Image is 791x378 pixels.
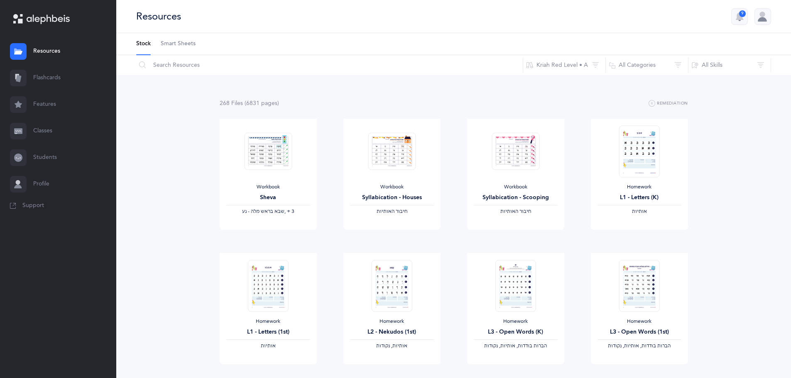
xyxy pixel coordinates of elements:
[136,55,523,75] input: Search Resources
[495,260,536,312] img: Homework_L3_OpenWords_R_HE_thumbnail_1731229492.png
[376,343,407,349] span: ‫אותיות, נקודות‬
[161,40,196,48] span: Smart Sheets
[474,193,558,202] div: Syllabication - Scooping
[474,318,558,325] div: Homework
[731,8,748,25] button: 9
[261,343,276,349] span: ‫אותיות‬
[244,132,292,170] img: Sheva-Workbook-Red_HE_thumbnail_1754012365.png
[608,343,671,349] span: ‫הברות בודדות, אותיות, נקודות‬
[523,55,606,75] button: Kriah Red Level • A
[484,343,547,349] span: ‫הברות בודדות, אותיות, נקודות‬
[275,100,277,107] span: s
[247,260,288,312] img: Homework_L1_Letters_O_Red_HE_thumbnail_1731215198.png
[245,100,279,107] span: (6831 page )
[605,55,688,75] button: All Categories
[492,132,539,170] img: Syllabication-Workbook-Level-1-HE_Red_Scooping_thumbnail_1741114438.png
[220,100,243,107] span: 268 File
[350,184,434,190] div: Workbook
[500,208,531,214] span: ‫חיבור האותיות‬
[350,328,434,337] div: L2 - Nekudos (1st)
[350,318,434,325] div: Homework
[242,208,284,214] span: ‫שבא בראש מלה - נע‬
[240,100,243,107] span: s
[632,208,647,214] span: ‫אותיות‬
[474,328,558,337] div: L3 - Open Words (K)
[474,184,558,190] div: Workbook
[368,132,416,170] img: Syllabication-Workbook-Level-1-HE_Red_Houses_thumbnail_1741114341.png
[226,318,310,325] div: Homework
[688,55,771,75] button: All Skills
[226,328,310,337] div: L1 - Letters (1st)
[598,193,681,202] div: L1 - Letters (K)
[350,193,434,202] div: Syllabication - Houses
[649,99,688,109] button: Remediation
[619,125,659,177] img: Homework_L1_Letters_R_HE_thumbnail_1731214664.png
[377,208,407,214] span: ‫חיבור האותיות‬
[619,260,659,312] img: Homework_L3_OpenWords_O_Red_HE_thumbnail_1731217675.png
[371,260,412,312] img: Homework_L2_Nekudos_R_HE_1_thumbnail_1731617508.png
[739,10,746,17] div: 9
[598,318,681,325] div: Homework
[22,202,44,210] span: Support
[226,184,310,190] div: Workbook
[136,10,181,23] div: Resources
[598,184,681,190] div: Homework
[226,193,310,202] div: Sheva
[226,208,310,215] div: ‪, + 3‬
[598,328,681,337] div: L3 - Open Words (1st)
